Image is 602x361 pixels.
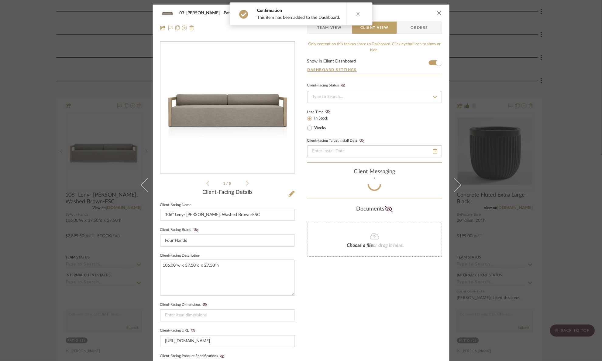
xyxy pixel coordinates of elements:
[404,22,435,34] span: Orders
[160,329,197,333] label: Client-Facing URL
[307,83,347,89] div: Client-Facing Status
[307,139,366,143] label: Client-Facing Target Install Date
[218,354,226,359] button: Client-Facing Product Specifications
[160,7,175,19] img: 088366a9-4a9e-4f8c-b4f5-7332e46be7b9_48x40.jpg
[313,125,326,131] label: Weeks
[373,243,404,248] span: or drag it here.
[160,254,201,257] label: Client-Facing Description
[160,204,191,207] label: Client-Facing Name
[313,116,329,121] label: In Stock
[162,42,294,174] img: 088366a9-4a9e-4f8c-b4f5-7332e46be7b9_436x436.jpg
[189,25,194,30] img: Remove from project
[229,182,232,185] span: 5
[307,41,442,53] div: Only content on this tab can share to Dashboard. Click eyeball icon to show or hide.
[160,303,209,307] label: Client-Facing Dimensions
[307,91,442,103] input: Type to Search…
[257,15,340,20] div: This item has been added to the Dashboard.
[307,169,442,175] div: client Messaging
[347,243,373,248] span: Choose a file
[307,67,357,73] button: Dashboard Settings
[223,182,226,185] span: 1
[160,189,295,196] div: Client-Facing Details
[160,335,295,347] input: Enter item URL
[160,42,295,174] div: 0
[257,8,340,14] div: Confirmation
[307,145,442,157] input: Enter Install Date
[226,182,229,185] span: /
[361,22,389,34] span: Client View
[358,139,366,143] button: Client-Facing Target Install Date
[189,329,197,333] button: Client-Facing URL
[307,115,339,132] mat-radio-group: Select item type
[160,354,226,359] label: Client-Facing Product Specifications
[307,109,339,115] label: Lead Time
[192,228,200,232] button: Client-Facing Brand
[160,309,295,322] input: Enter item dimensions
[437,10,442,16] button: close
[160,234,295,247] input: Enter Client-Facing Brand
[224,11,238,15] span: Patio
[201,303,209,307] button: Client-Facing Dimensions
[180,11,224,15] span: 03. [PERSON_NAME]
[160,209,295,221] input: Enter Client-Facing Item Name
[160,228,200,232] label: Client-Facing Brand
[324,109,332,115] button: Lead Time
[307,204,442,214] div: Documents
